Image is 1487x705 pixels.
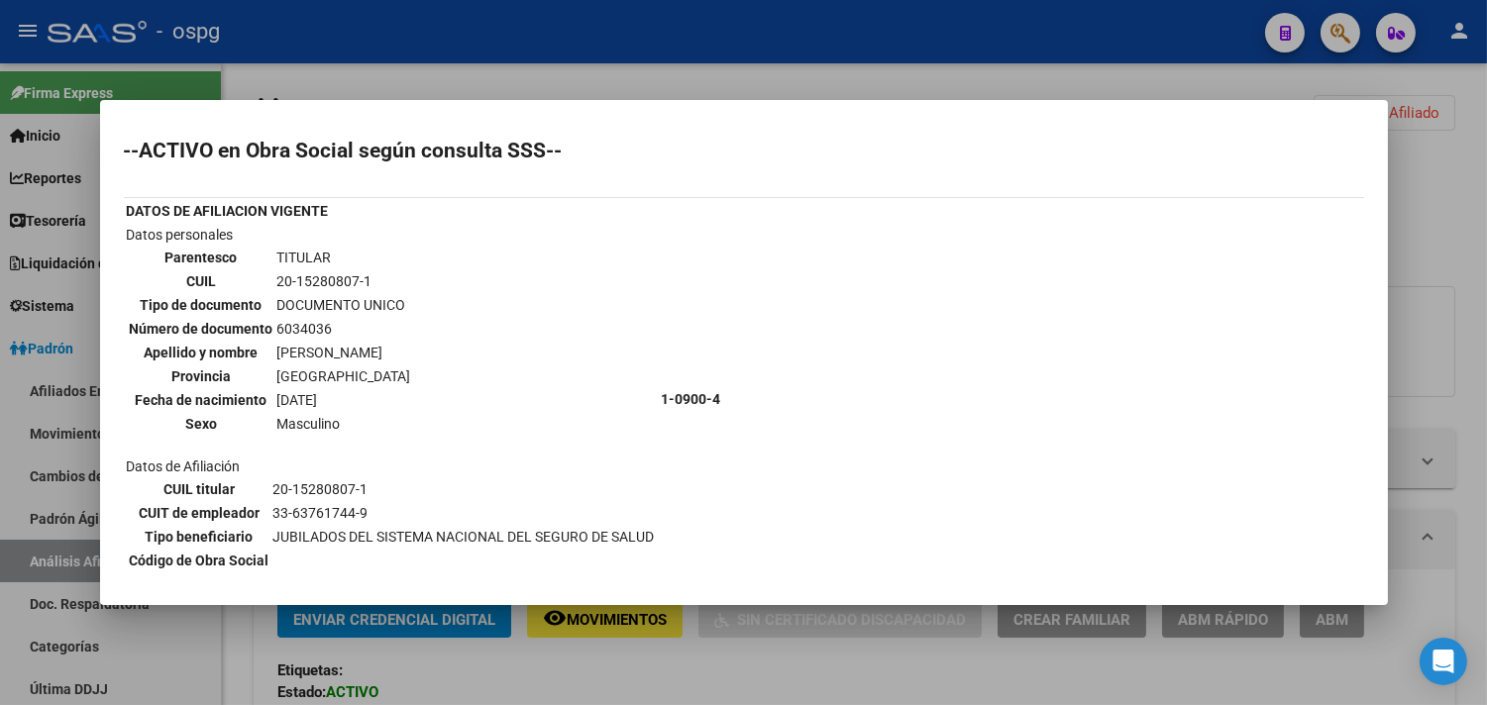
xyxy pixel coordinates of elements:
[129,342,274,363] th: Apellido y nombre
[129,413,274,435] th: Sexo
[276,389,412,411] td: [DATE]
[129,389,274,411] th: Fecha de nacimiento
[276,365,412,387] td: [GEOGRAPHIC_DATA]
[662,579,913,595] b: OBRA SOCIAL DEL PERSONAL GRAFICO
[1420,638,1467,685] div: Open Intercom Messenger
[124,141,1364,160] h2: --ACTIVO en Obra Social según consulta SSS--
[276,270,412,292] td: 20-15280807-1
[272,478,656,500] td: 20-15280807-1
[272,526,656,548] td: JUBILADOS DEL SISTEMA NACIONAL DEL SEGURO DE SALUD
[126,576,659,598] th: Denominación Obra Social
[127,203,329,219] b: DATOS DE AFILIACION VIGENTE
[276,318,412,340] td: 6034036
[272,502,656,524] td: 33-63761744-9
[129,294,274,316] th: Tipo de documento
[276,294,412,316] td: DOCUMENTO UNICO
[129,365,274,387] th: Provincia
[129,526,270,548] th: Tipo beneficiario
[129,502,270,524] th: CUIT de empleador
[129,318,274,340] th: Número de documento
[276,247,412,268] td: TITULAR
[129,247,274,268] th: Parentesco
[662,391,721,407] b: 1-0900-4
[129,270,274,292] th: CUIL
[129,478,270,500] th: CUIL titular
[126,224,659,574] td: Datos personales Datos de Afiliación
[276,413,412,435] td: Masculino
[129,550,270,571] th: Código de Obra Social
[276,342,412,363] td: [PERSON_NAME]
